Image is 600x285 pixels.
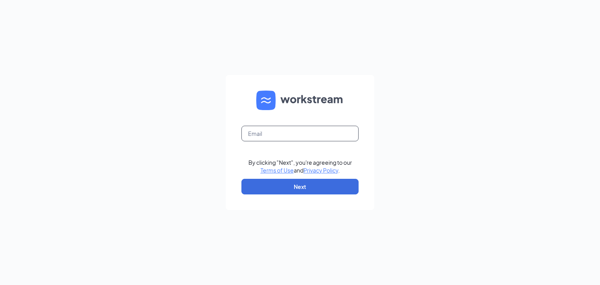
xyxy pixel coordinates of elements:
a: Privacy Policy [304,167,338,174]
img: WS logo and Workstream text [256,91,344,110]
button: Next [241,179,359,194]
a: Terms of Use [261,167,294,174]
div: By clicking "Next", you're agreeing to our and . [248,159,352,174]
input: Email [241,126,359,141]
